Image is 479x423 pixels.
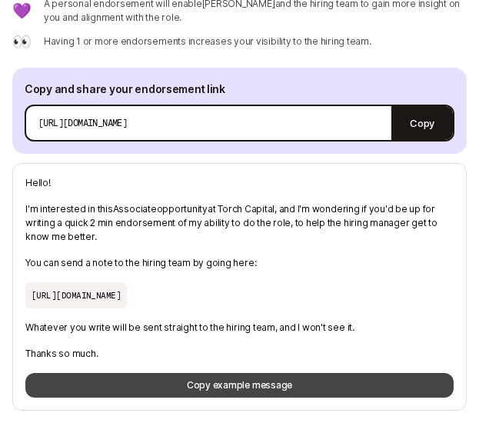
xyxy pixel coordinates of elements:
[25,80,454,98] p: Copy and share your endorsement link
[25,256,454,270] p: You can send a note to the hiring team by going here:
[38,114,127,132] p: [URL][DOMAIN_NAME]
[12,34,32,49] p: 👀
[25,202,454,244] p: I'm interested in this Associate opportunity at Torch Capital , and I'm wondering if you'd be up ...
[25,282,127,308] p: [URL][DOMAIN_NAME]
[25,321,454,335] p: Whatever you write will be sent straight to the hiring team, and I won't see it.
[25,347,454,361] p: Thanks so much.
[25,176,454,190] p: Hello!
[12,3,32,18] p: 💜
[25,373,454,398] button: Copy example message
[44,35,371,48] p: Having 1 or more endorsements increases your visibility to the hiring team.
[391,102,453,145] button: Copy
